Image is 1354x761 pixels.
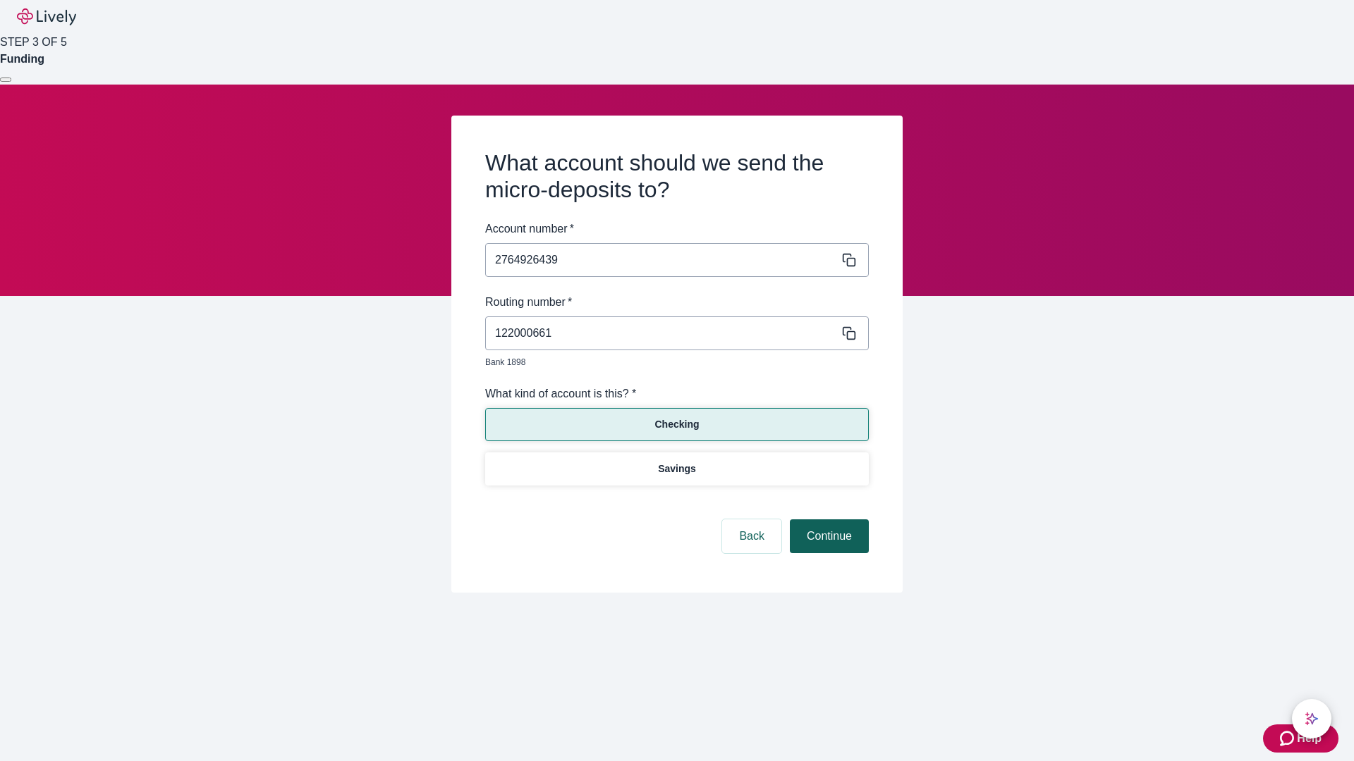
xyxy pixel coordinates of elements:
[485,452,869,485] button: Savings
[485,221,574,237] label: Account number
[1297,730,1322,747] span: Help
[842,326,856,340] svg: Copy to clipboard
[485,294,572,311] label: Routing number
[790,519,869,553] button: Continue
[485,356,859,369] p: Bank 1898
[485,408,869,441] button: Checking
[842,253,856,267] svg: Copy to clipboard
[654,417,699,432] p: Checking
[1292,699,1331,738] button: chat
[839,250,859,270] button: Copy message content to clipboard
[658,462,696,476] p: Savings
[485,385,636,402] label: What kind of account is this? *
[722,519,781,553] button: Back
[1263,724,1338,753] button: Zendesk support iconHelp
[839,323,859,343] button: Copy message content to clipboard
[1280,730,1297,747] svg: Zendesk support icon
[1305,712,1319,726] svg: Lively AI Assistant
[485,149,869,204] h2: What account should we send the micro-deposits to?
[17,8,76,25] img: Lively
